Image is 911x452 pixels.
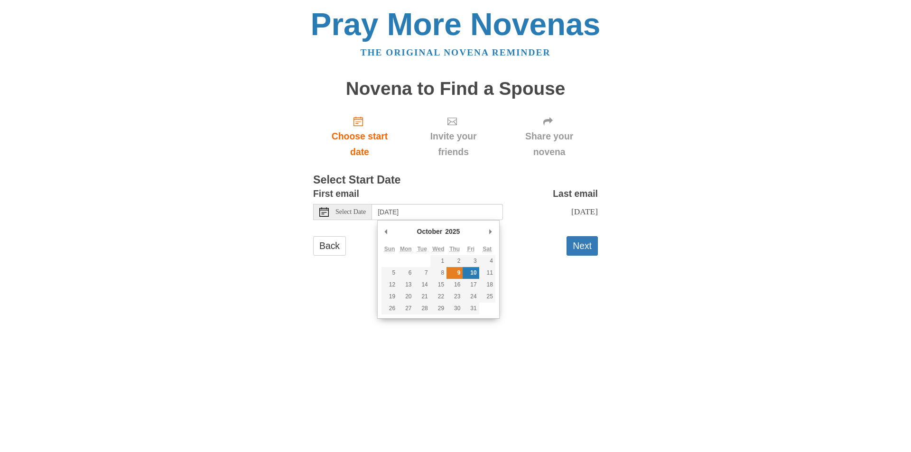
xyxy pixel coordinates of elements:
abbr: Saturday [483,246,492,252]
button: 17 [463,279,479,291]
button: 8 [430,267,446,279]
button: Next [567,236,598,256]
a: The original novena reminder [361,47,551,57]
button: 29 [430,303,446,314]
abbr: Monday [400,246,412,252]
span: Share your novena [510,129,588,160]
button: 18 [479,279,495,291]
div: Click "Next" to confirm your start date first. [501,108,598,165]
button: 25 [479,291,495,303]
button: 13 [398,279,414,291]
button: 5 [381,267,398,279]
button: 19 [381,291,398,303]
button: 24 [463,291,479,303]
span: [DATE] [571,207,598,216]
h1: Novena to Find a Spouse [313,79,598,99]
button: 27 [398,303,414,314]
button: 12 [381,279,398,291]
button: 10 [463,267,479,279]
button: Previous Month [381,224,391,239]
button: 3 [463,255,479,267]
button: 26 [381,303,398,314]
h3: Select Start Date [313,174,598,186]
button: Next Month [486,224,495,239]
button: 31 [463,303,479,314]
button: 9 [446,267,463,279]
div: 2025 [444,224,461,239]
button: 2 [446,255,463,267]
abbr: Thursday [449,246,460,252]
button: 20 [398,291,414,303]
button: 28 [414,303,430,314]
abbr: Friday [467,246,474,252]
button: 15 [430,279,446,291]
span: Select Date [335,209,366,215]
button: 23 [446,291,463,303]
button: 6 [398,267,414,279]
button: 4 [479,255,495,267]
a: Pray More Novenas [311,7,601,42]
button: 30 [446,303,463,314]
label: Last email [553,186,598,202]
abbr: Tuesday [417,246,427,252]
abbr: Wednesday [432,246,444,252]
abbr: Sunday [384,246,395,252]
a: Back [313,236,346,256]
button: 21 [414,291,430,303]
a: Choose start date [313,108,406,165]
div: Click "Next" to confirm your start date first. [406,108,501,165]
button: 7 [414,267,430,279]
button: 11 [479,267,495,279]
div: October [416,224,444,239]
span: Invite your friends [416,129,491,160]
label: First email [313,186,359,202]
button: 16 [446,279,463,291]
button: 22 [430,291,446,303]
button: 1 [430,255,446,267]
button: 14 [414,279,430,291]
span: Choose start date [323,129,397,160]
input: Use the arrow keys to pick a date [372,204,503,220]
